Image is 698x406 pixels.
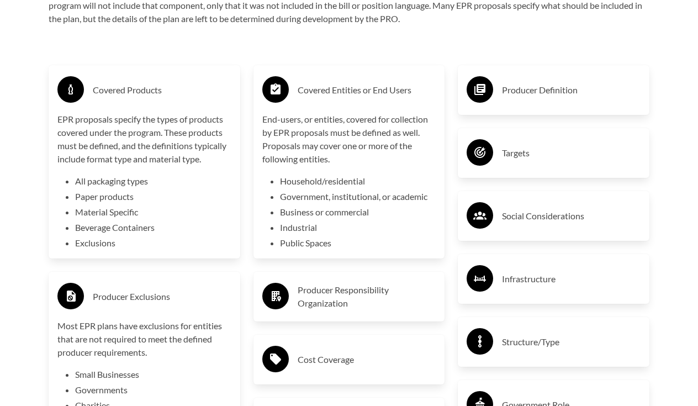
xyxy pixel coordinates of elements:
p: End-users, or entities, covered for collection by EPR proposals must be defined as well. Proposal... [262,113,436,166]
h3: Producer Exclusions [93,288,231,305]
li: Beverage Containers [75,221,231,234]
li: Business or commercial [280,205,436,219]
li: Household/residential [280,175,436,188]
p: EPR proposals specify the types of products covered under the program. These products must be def... [57,113,231,166]
li: Paper products [75,190,231,203]
li: Industrial [280,221,436,234]
li: Governments [75,383,231,397]
li: Public Spaces [280,236,436,250]
li: All packaging types [75,175,231,188]
h3: Producer Definition [502,81,641,99]
h3: Targets [502,144,641,162]
li: Exclusions [75,236,231,250]
h3: Structure/Type [502,333,641,351]
h3: Covered Entities or End Users [298,81,436,99]
h3: Social Considerations [502,207,641,225]
h3: Cost Coverage [298,351,436,368]
h3: Infrastructure [502,270,641,288]
li: Material Specific [75,205,231,219]
li: Government, institutional, or academic [280,190,436,203]
li: Small Businesses [75,368,231,381]
h3: Producer Responsibility Organization [298,283,436,310]
p: Most EPR plans have exclusions for entities that are not required to meet the defined producer re... [57,319,231,359]
h3: Covered Products [93,81,231,99]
